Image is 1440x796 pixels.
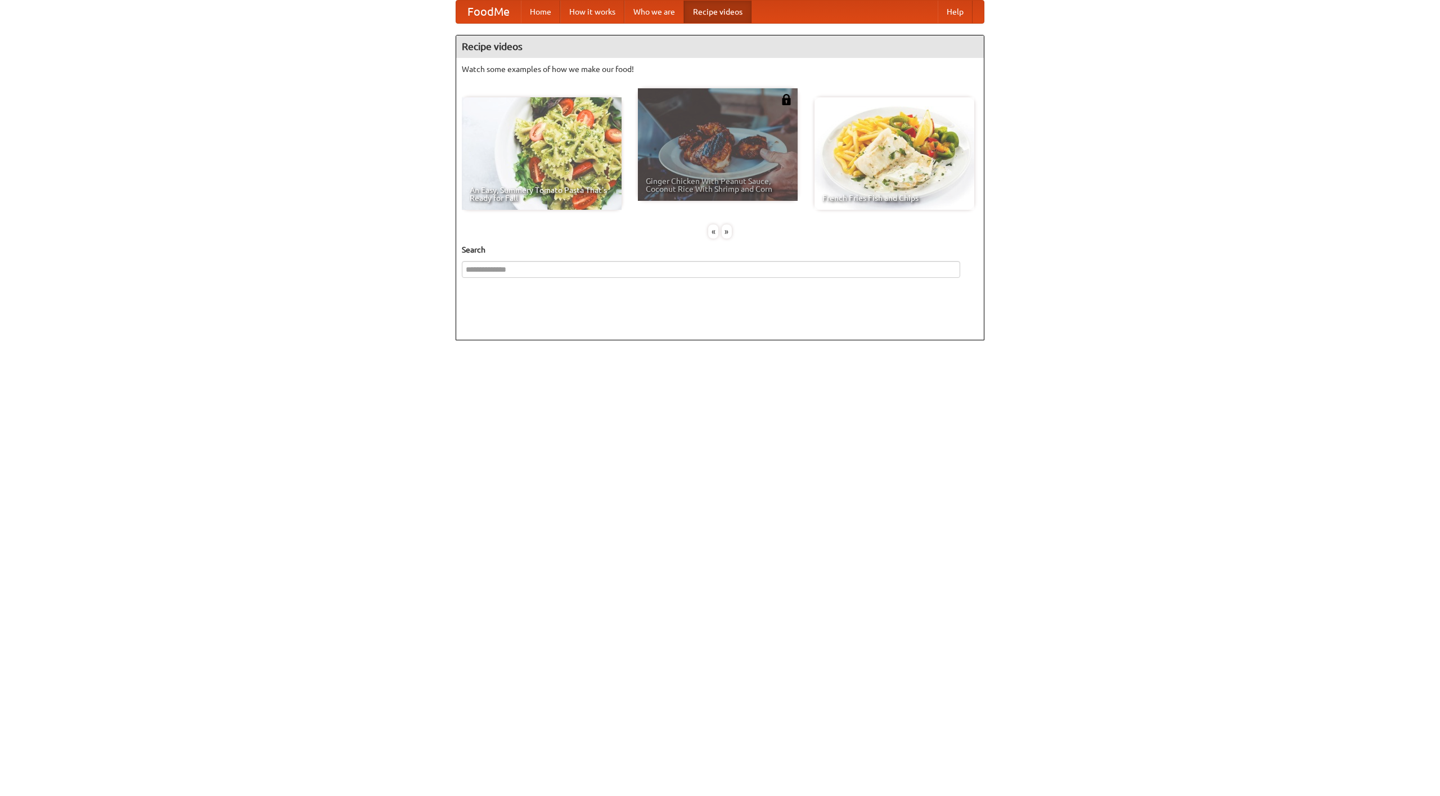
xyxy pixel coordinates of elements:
[684,1,751,23] a: Recipe videos
[560,1,624,23] a: How it works
[822,194,966,202] span: French Fries Fish and Chips
[470,186,614,202] span: An Easy, Summery Tomato Pasta That's Ready for Fall
[462,64,978,75] p: Watch some examples of how we make our food!
[938,1,973,23] a: Help
[708,224,718,239] div: «
[456,35,984,58] h4: Recipe videos
[624,1,684,23] a: Who we are
[462,97,622,210] a: An Easy, Summery Tomato Pasta That's Ready for Fall
[462,244,978,255] h5: Search
[456,1,521,23] a: FoodMe
[722,224,732,239] div: »
[521,1,560,23] a: Home
[814,97,974,210] a: French Fries Fish and Chips
[781,94,792,105] img: 483408.png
